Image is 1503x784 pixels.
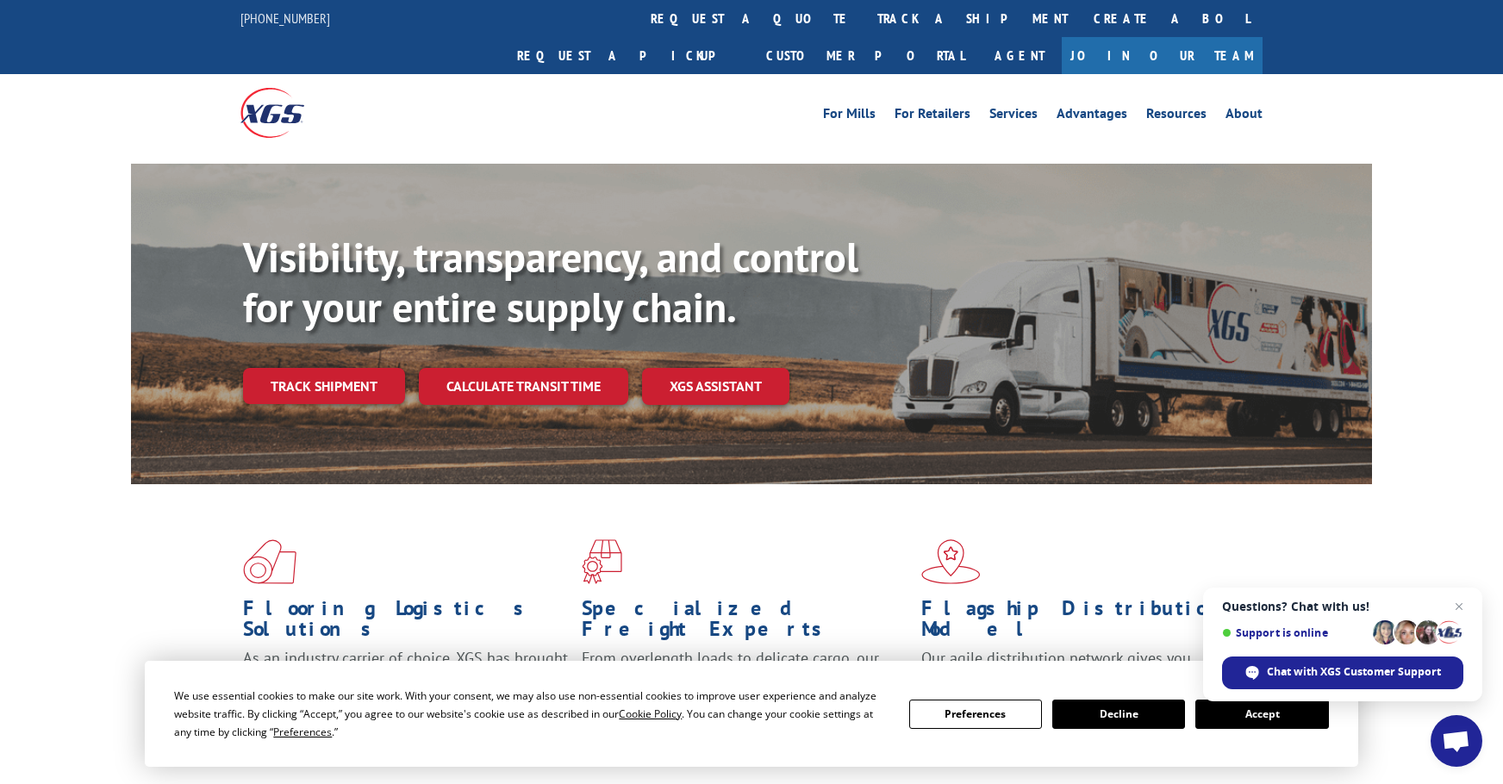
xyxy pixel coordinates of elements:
a: XGS ASSISTANT [642,368,789,405]
a: Advantages [1057,107,1127,126]
span: As an industry carrier of choice, XGS has brought innovation and dedication to flooring logistics... [243,648,568,709]
span: Close chat [1449,596,1469,617]
b: Visibility, transparency, and control for your entire supply chain. [243,230,858,333]
h1: Specialized Freight Experts [582,598,907,648]
span: Chat with XGS Customer Support [1267,664,1441,680]
a: For Retailers [895,107,970,126]
h1: Flooring Logistics Solutions [243,598,569,648]
a: Agent [977,37,1062,74]
a: [PHONE_NUMBER] [240,9,330,27]
div: Open chat [1431,715,1482,767]
img: xgs-icon-flagship-distribution-model-red [921,539,981,584]
span: Support is online [1222,626,1367,639]
a: About [1225,107,1263,126]
a: Services [989,107,1038,126]
span: Cookie Policy [619,706,682,721]
button: Decline [1052,700,1185,729]
img: xgs-icon-total-supply-chain-intelligence-red [243,539,296,584]
span: Preferences [273,725,332,739]
span: Questions? Chat with us! [1222,600,1463,613]
a: Track shipment [243,368,405,404]
a: Request a pickup [504,37,753,74]
img: xgs-icon-focused-on-flooring-red [582,539,622,584]
a: Calculate transit time [419,368,628,405]
span: Our agile distribution network gives you nationwide inventory management on demand. [921,648,1238,688]
div: We use essential cookies to make our site work. With your consent, we may also use non-essential ... [174,687,888,741]
h1: Flagship Distribution Model [921,598,1247,648]
button: Preferences [909,700,1042,729]
a: Resources [1146,107,1207,126]
div: Chat with XGS Customer Support [1222,656,1463,689]
div: Cookie Consent Prompt [145,661,1358,767]
a: For Mills [823,107,876,126]
button: Accept [1195,700,1328,729]
p: From overlength loads to delicate cargo, our experienced staff knows the best way to move your fr... [582,648,907,725]
a: Customer Portal [753,37,977,74]
a: Join Our Team [1062,37,1263,74]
